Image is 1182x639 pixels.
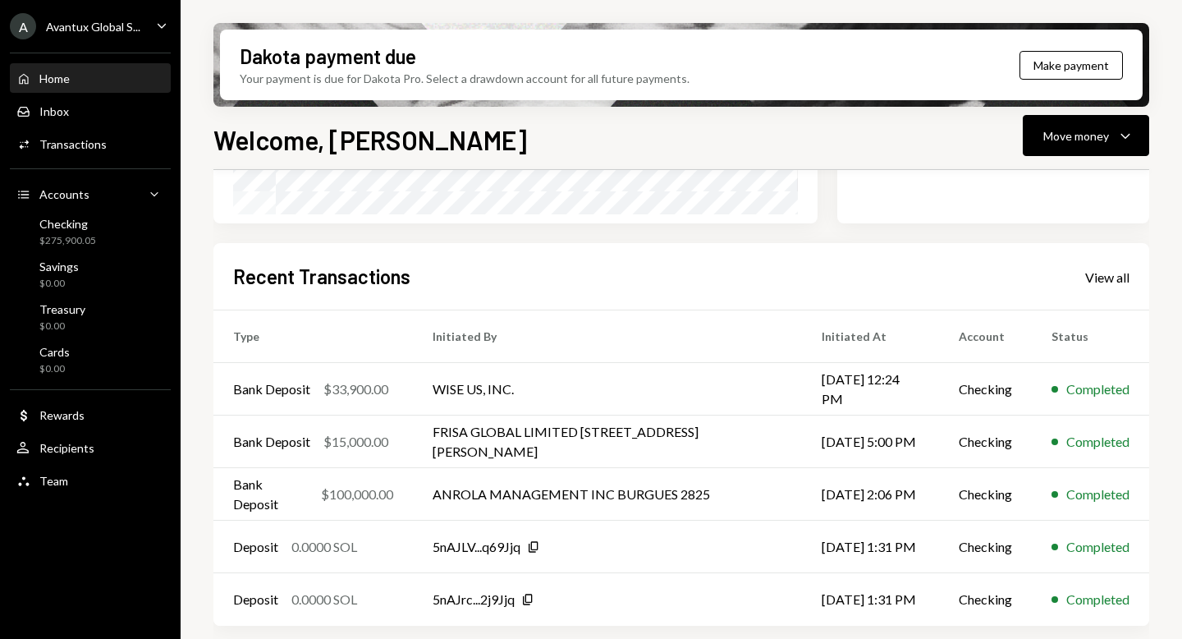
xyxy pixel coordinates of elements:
div: $100,000.00 [321,485,393,504]
div: Accounts [39,187,89,201]
div: Transactions [39,137,107,151]
a: View all [1085,268,1129,286]
div: A [10,13,36,39]
td: [DATE] 1:31 PM [802,521,939,573]
button: Move money [1023,115,1149,156]
div: Treasury [39,302,85,316]
div: $15,000.00 [323,432,388,452]
td: [DATE] 1:31 PM [802,573,939,626]
div: View all [1085,269,1129,286]
div: Completed [1066,379,1129,399]
a: Cards$0.00 [10,340,171,379]
div: Checking [39,217,96,231]
div: Recipients [39,441,94,455]
h2: Recent Transactions [233,263,410,290]
th: Initiated By [413,310,803,363]
td: Checking [939,468,1032,521]
div: Deposit [233,590,278,609]
div: Deposit [233,537,278,557]
div: Your payment is due for Dakota Pro. Select a drawdown account for all future payments. [240,70,689,87]
div: Completed [1066,432,1129,452]
div: $0.00 [39,319,85,333]
div: 0.0000 SOL [291,590,357,609]
a: Home [10,63,171,93]
div: $0.00 [39,362,70,376]
a: Transactions [10,129,171,159]
td: Checking [939,416,1032,468]
a: Team [10,466,171,495]
td: Checking [939,363,1032,416]
td: Checking [939,521,1032,573]
div: 5nAJLV...q69Jjq [433,537,520,557]
td: FRISA GLOBAL LIMITED [STREET_ADDRESS][PERSON_NAME] [413,416,803,468]
div: Rewards [39,408,85,422]
th: Account [939,310,1032,363]
div: $0.00 [39,277,79,291]
th: Status [1032,310,1149,363]
td: Checking [939,573,1032,626]
div: 0.0000 SOL [291,537,357,557]
div: 5nAJrc...2j9Jjq [433,590,515,609]
div: Team [39,474,68,488]
div: Home [39,71,70,85]
div: Inbox [39,104,69,118]
a: Rewards [10,400,171,430]
button: Make payment [1019,51,1123,80]
div: Bank Deposit [233,432,310,452]
a: Savings$0.00 [10,255,171,294]
div: Completed [1066,590,1129,609]
a: Recipients [10,433,171,462]
th: Initiated At [802,310,939,363]
td: ANROLA MANAGEMENT INC BURGUES 2825 [413,468,803,521]
a: Checking$275,900.05 [10,212,171,251]
div: Move money [1043,127,1109,145]
div: Cards [39,345,70,359]
td: [DATE] 12:24 PM [802,363,939,416]
a: Treasury$0.00 [10,297,171,337]
a: Accounts [10,179,171,209]
div: $33,900.00 [323,379,388,399]
th: Type [213,310,413,363]
div: Dakota payment due [240,43,416,70]
h1: Welcome, [PERSON_NAME] [213,123,527,156]
a: Inbox [10,96,171,126]
td: [DATE] 5:00 PM [802,416,939,468]
div: Completed [1066,537,1129,557]
div: Completed [1066,485,1129,504]
div: Avantux Global S... [46,20,140,34]
div: $275,900.05 [39,234,96,248]
td: [DATE] 2:06 PM [802,468,939,521]
div: Savings [39,260,79,274]
div: Bank Deposit [233,379,310,399]
div: Bank Deposit [233,475,308,514]
td: WISE US, INC. [413,363,803,416]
